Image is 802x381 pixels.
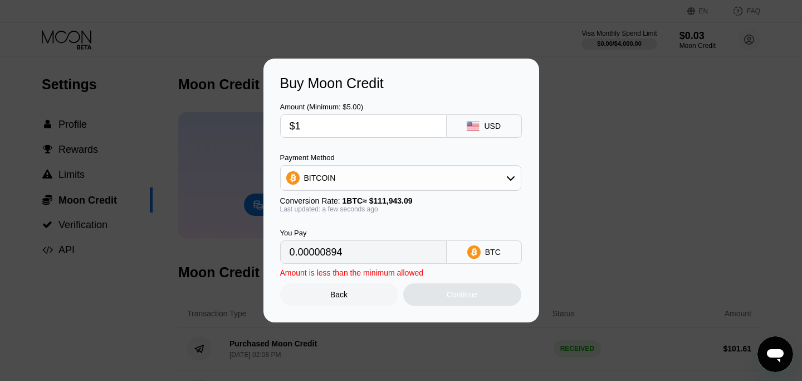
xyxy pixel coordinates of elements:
div: Buy Moon Credit [280,75,522,91]
div: Amount (Minimum: $5.00) [280,103,447,111]
input: $0.00 [290,115,437,137]
div: You Pay [280,229,447,237]
span: 1 BTC ≈ $111,943.09 [343,196,413,205]
div: Payment Method [280,153,521,162]
div: BTC [485,248,501,257]
div: BITCOIN [281,167,521,189]
div: USD [484,122,501,131]
iframe: Button to launch messaging window [757,336,793,372]
div: Last updated: a few seconds ago [280,205,521,213]
div: BITCOIN [304,173,336,182]
div: Back [330,290,348,299]
div: Back [280,283,398,306]
div: Conversion Rate: [280,196,521,205]
div: Amount is less than the minimum allowed [280,268,424,277]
